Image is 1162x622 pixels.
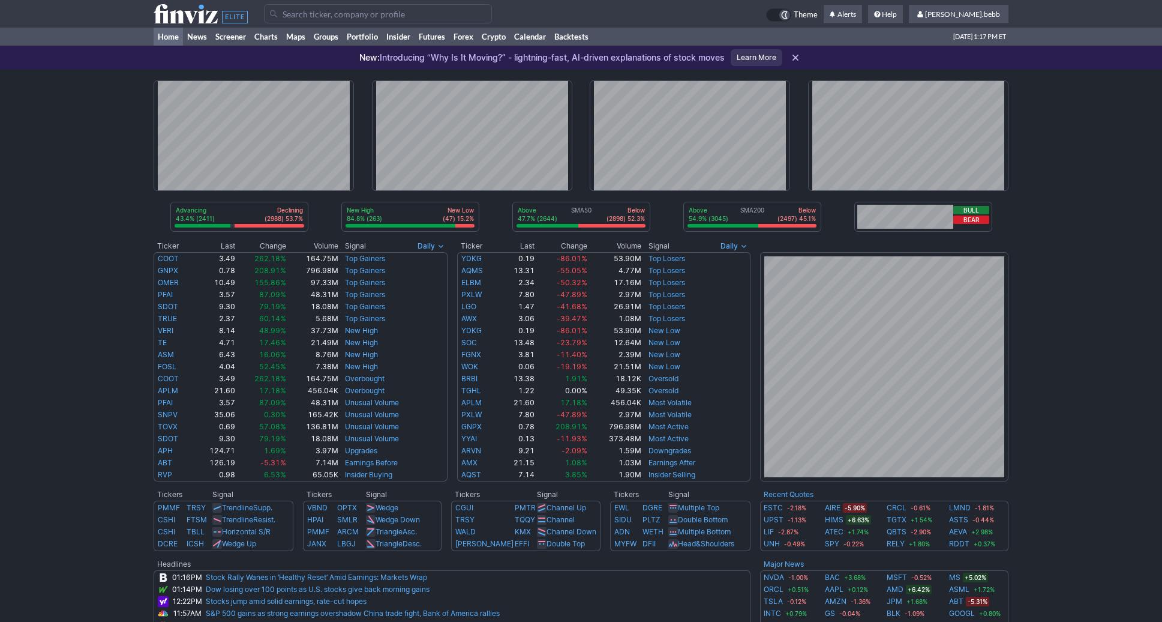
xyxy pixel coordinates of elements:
a: Unusual Volume [345,398,399,407]
p: 84.8% (263) [347,214,382,223]
td: 37.73M [287,325,339,337]
a: BAC [825,572,840,584]
td: 7.38M [287,361,339,373]
a: HPAI [307,515,323,524]
a: [PERSON_NAME].bebb [909,5,1008,24]
a: RDDT [949,538,969,550]
a: Most Volatile [648,410,692,419]
td: 13.31 [499,265,535,277]
td: 1.22 [499,385,535,397]
a: WOK [461,362,478,371]
a: Recent Quotes [764,490,813,499]
span: New: [359,52,380,62]
span: Trendline [222,515,253,524]
a: Most Active [648,434,689,443]
a: TRSY [187,503,206,512]
a: UPST [764,514,783,526]
a: S&P 500 gains as strong earnings overshadow China trade fight, Bank of America rallies [206,609,500,618]
a: GS [825,608,835,620]
a: Double Top [547,539,585,548]
a: PFAI [158,290,173,299]
a: ATEC [825,526,843,538]
a: Channel [547,515,575,524]
a: Most Active [648,422,689,431]
button: Bull [953,206,989,214]
span: [PERSON_NAME].bebb [925,10,1000,19]
a: Backtests [550,28,593,46]
a: Maps [282,28,310,46]
span: -39.47% [557,314,587,323]
a: CGUI [455,503,473,512]
a: Oversold [648,374,678,383]
a: PMMF [158,503,180,512]
a: PFAI [158,398,173,407]
a: Alerts [824,5,862,24]
a: Stock Rally Wanes in ‘Healthy Reset’ Amid Earnings: Markets Wrap [206,573,427,582]
th: Last [499,240,535,252]
a: APLM [461,398,482,407]
td: 21.51M [588,361,642,373]
td: 0.19 [499,325,535,337]
td: 3.57 [194,289,236,301]
a: LIF [764,526,774,538]
a: Oversold [648,386,678,395]
p: 54.9% (3045) [689,214,728,223]
a: PMTR [515,503,536,512]
a: Help [868,5,903,24]
a: News [183,28,211,46]
td: 18.08M [287,301,339,313]
a: ELBM [461,278,481,287]
a: ICSH [187,539,204,548]
a: LBGJ [337,539,356,548]
a: APH [158,446,173,455]
a: DFII [642,539,656,548]
span: 1.91% [565,374,587,383]
a: Unusual Volume [345,422,399,431]
p: (2898) 52.3% [606,214,645,223]
td: 164.75M [287,373,339,385]
a: SPY [825,538,839,550]
a: New Low [648,350,680,359]
p: 43.4% (2411) [176,214,215,223]
span: Desc. [403,539,422,548]
a: Portfolio [343,28,382,46]
a: Horizontal S/R [222,527,271,536]
span: 52.45% [259,362,286,371]
th: Ticker [154,240,194,252]
p: Below [606,206,645,214]
a: AMX [461,458,478,467]
a: Learn More [731,49,782,66]
span: 17.18% [259,386,286,395]
td: 97.33M [287,277,339,289]
a: Unusual Volume [345,410,399,419]
span: 87.09% [259,290,286,299]
a: New Low [648,338,680,347]
td: 6.43 [194,349,236,361]
td: 0.19 [499,252,535,265]
a: TQQY [515,515,535,524]
a: Top Losers [648,302,685,311]
a: Wedge [376,503,398,512]
span: Asc. [403,527,417,536]
a: New High [345,326,378,335]
a: BLK [887,608,900,620]
a: TOVX [158,422,178,431]
a: NVDA [764,572,784,584]
a: ADN [614,527,630,536]
td: 53.90M [588,252,642,265]
a: PXLW [461,290,482,299]
a: Theme [766,8,818,22]
input: Search [264,4,492,23]
a: ARCM [337,527,359,536]
div: SMA200 [687,206,817,224]
td: 1.47 [499,301,535,313]
a: ESTC [764,502,783,514]
td: 0.00% [535,385,588,397]
a: Top Gainers [345,278,385,287]
span: 262.18% [254,374,286,383]
span: 60.14% [259,314,286,323]
a: Overbought [345,386,385,395]
a: GOOGL [949,608,975,620]
a: LGO [461,302,476,311]
td: 21.49M [287,337,339,349]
